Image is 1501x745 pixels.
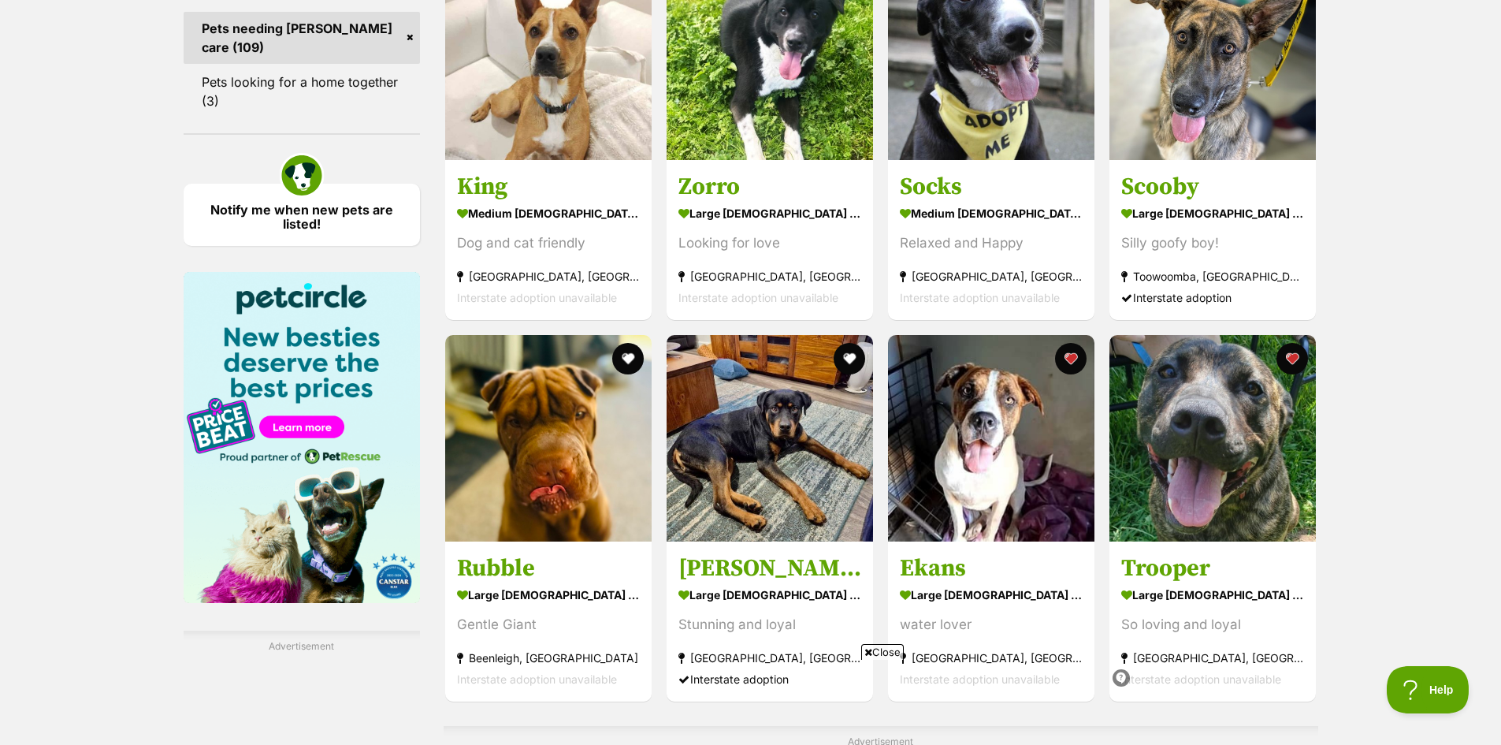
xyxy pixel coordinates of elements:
[900,613,1083,635] div: water lover
[888,160,1094,320] a: Socks medium [DEMOGRAPHIC_DATA] Dog Relaxed and Happy [GEOGRAPHIC_DATA], [GEOGRAPHIC_DATA] Inters...
[184,272,420,603] img: Pet Circle promo banner
[457,613,640,635] div: Gentle Giant
[900,583,1083,605] strong: large [DEMOGRAPHIC_DATA] Dog
[457,291,617,304] span: Interstate adoption unavailable
[1055,343,1087,374] button: favourite
[900,291,1060,304] span: Interstate adoption unavailable
[678,613,861,635] div: Stunning and loyal
[457,202,640,225] strong: medium [DEMOGRAPHIC_DATA] Dog
[1121,202,1304,225] strong: large [DEMOGRAPHIC_DATA] Dog
[678,291,838,304] span: Interstate adoption unavailable
[457,553,640,583] h3: Rubble
[667,541,873,701] a: [PERSON_NAME] large [DEMOGRAPHIC_DATA] Dog Stunning and loyal [GEOGRAPHIC_DATA], [GEOGRAPHIC_DATA...
[678,266,861,287] strong: [GEOGRAPHIC_DATA], [GEOGRAPHIC_DATA]
[1121,266,1304,287] strong: Toowoomba, [GEOGRAPHIC_DATA]
[678,202,861,225] strong: large [DEMOGRAPHIC_DATA] Dog
[457,646,640,668] strong: Beenleigh, [GEOGRAPHIC_DATA]
[900,202,1083,225] strong: medium [DEMOGRAPHIC_DATA] Dog
[678,172,861,202] h3: Zorro
[457,266,640,287] strong: [GEOGRAPHIC_DATA], [GEOGRAPHIC_DATA]
[678,233,861,254] div: Looking for love
[1114,671,1128,685] img: info.svg
[900,646,1083,668] strong: [GEOGRAPHIC_DATA], [GEOGRAPHIC_DATA]
[667,335,873,542] img: Enzo - Rottweiler Dog
[1121,613,1304,635] div: So loving and loyal
[678,646,861,668] strong: [GEOGRAPHIC_DATA], [GEOGRAPHIC_DATA]
[1121,287,1304,308] div: Interstate adoption
[888,541,1094,701] a: Ekans large [DEMOGRAPHIC_DATA] Dog water lover [GEOGRAPHIC_DATA], [GEOGRAPHIC_DATA] Interstate ad...
[1121,583,1304,605] strong: large [DEMOGRAPHIC_DATA] Dog
[900,553,1083,583] h3: Ekans
[445,541,652,701] a: Rubble large [DEMOGRAPHIC_DATA] Dog Gentle Giant Beenleigh, [GEOGRAPHIC_DATA] Interstate adoption...
[1109,335,1316,542] img: Trooper - Staffy Dog
[667,160,873,320] a: Zorro large [DEMOGRAPHIC_DATA] Dog Looking for love [GEOGRAPHIC_DATA], [GEOGRAPHIC_DATA] Intersta...
[1277,343,1309,374] button: favourite
[1387,666,1469,713] iframe: Help Scout Beacon - Open
[900,266,1083,287] strong: [GEOGRAPHIC_DATA], [GEOGRAPHIC_DATA]
[445,335,652,542] img: Rubble - Shar Pei Dog
[834,343,865,374] button: favourite
[1121,553,1304,583] h3: Trooper
[1109,541,1316,701] a: Trooper large [DEMOGRAPHIC_DATA] Dog So loving and loyal [GEOGRAPHIC_DATA], [GEOGRAPHIC_DATA] Int...
[184,65,420,117] a: Pets looking for a home together (3)
[1121,646,1304,668] strong: [GEOGRAPHIC_DATA], [GEOGRAPHIC_DATA]
[1121,672,1281,685] span: Interstate adoption unavailable
[457,583,640,605] strong: large [DEMOGRAPHIC_DATA] Dog
[861,644,904,660] span: Close
[1109,160,1316,320] a: Scooby large [DEMOGRAPHIC_DATA] Dog Silly goofy boy! Toowoomba, [GEOGRAPHIC_DATA] Interstate adop...
[1121,233,1304,254] div: Silly goofy boy!
[445,160,652,320] a: King medium [DEMOGRAPHIC_DATA] Dog Dog and cat friendly [GEOGRAPHIC_DATA], [GEOGRAPHIC_DATA] Inte...
[184,184,420,246] a: Notify me when new pets are listed!
[1121,172,1304,202] h3: Scooby
[612,343,644,374] button: favourite
[900,172,1083,202] h3: Socks
[678,553,861,583] h3: [PERSON_NAME]
[457,172,640,202] h3: King
[900,233,1083,254] div: Relaxed and Happy
[184,12,420,64] a: Pets needing [PERSON_NAME] care (109)
[457,233,640,254] div: Dog and cat friendly
[888,335,1094,542] img: Ekans - Staffy Dog
[678,583,861,605] strong: large [DEMOGRAPHIC_DATA] Dog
